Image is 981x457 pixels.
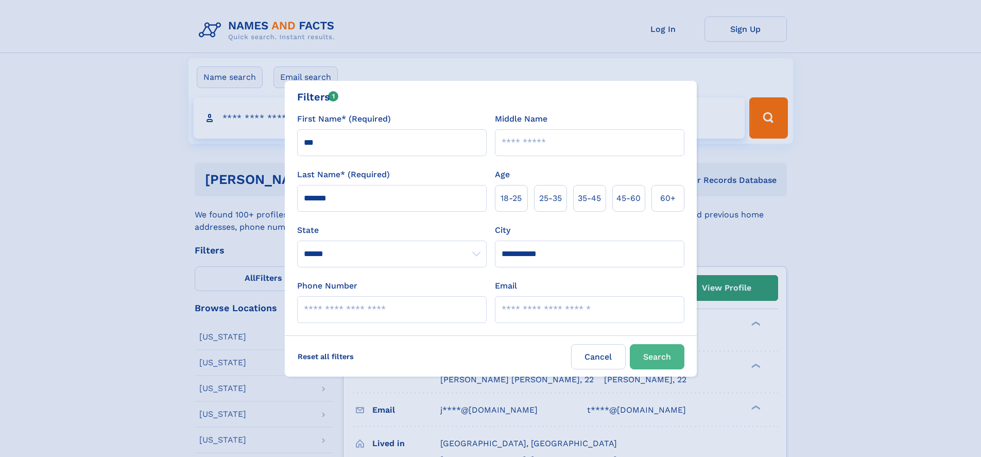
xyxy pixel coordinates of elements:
[297,168,390,181] label: Last Name* (Required)
[495,113,547,125] label: Middle Name
[495,224,510,236] label: City
[539,192,562,205] span: 25‑35
[297,224,487,236] label: State
[297,89,339,105] div: Filters
[630,344,684,369] button: Search
[501,192,522,205] span: 18‑25
[495,168,510,181] label: Age
[578,192,601,205] span: 35‑45
[571,344,626,369] label: Cancel
[660,192,676,205] span: 60+
[297,113,391,125] label: First Name* (Required)
[616,192,641,205] span: 45‑60
[495,280,517,292] label: Email
[291,344,360,369] label: Reset all filters
[297,280,357,292] label: Phone Number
